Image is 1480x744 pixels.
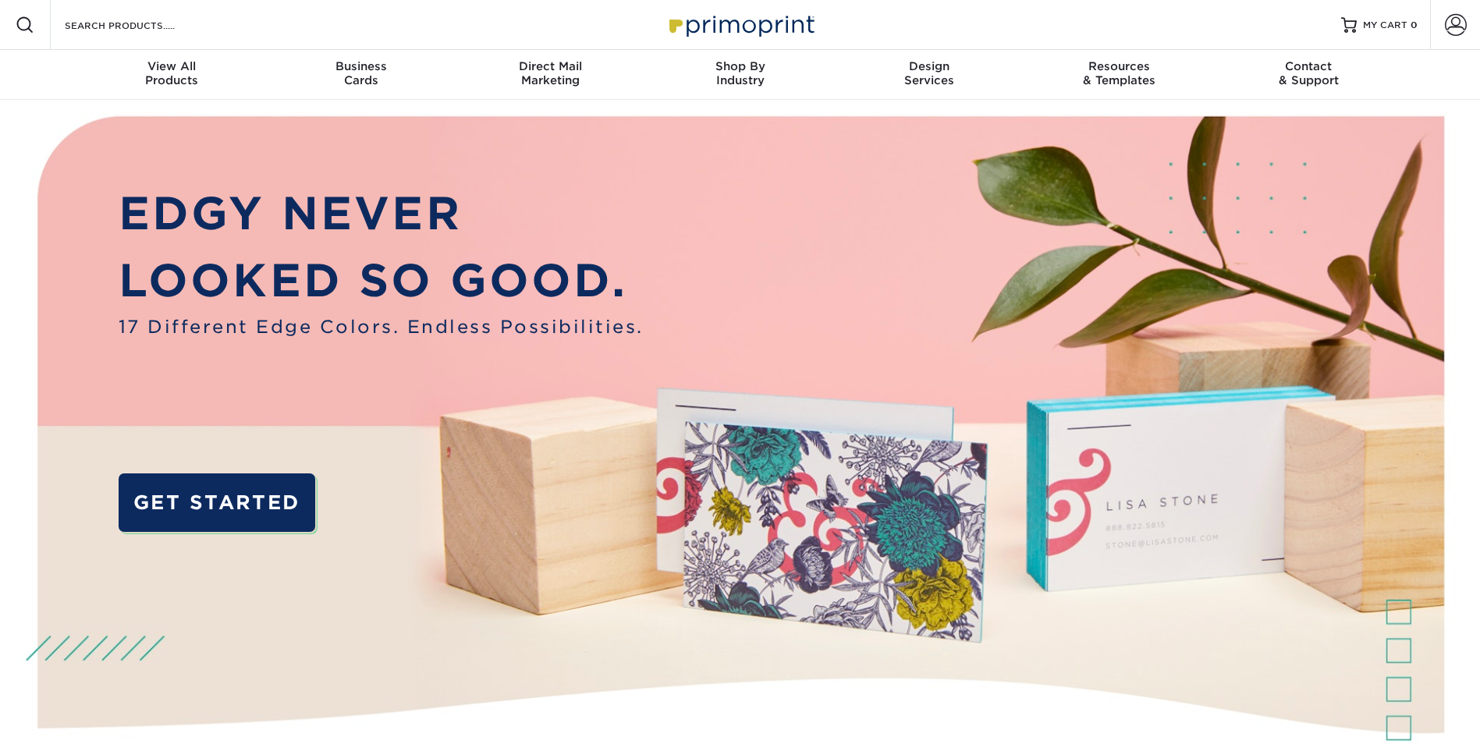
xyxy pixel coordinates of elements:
[1363,19,1407,32] span: MY CART
[1214,50,1404,100] a: Contact& Support
[77,59,267,73] span: View All
[835,59,1024,73] span: Design
[119,314,644,340] span: 17 Different Edge Colors. Endless Possibilities.
[835,59,1024,87] div: Services
[119,473,315,532] a: GET STARTED
[1024,50,1214,100] a: Resources& Templates
[645,50,835,100] a: Shop ByIndustry
[1024,59,1214,87] div: & Templates
[77,59,267,87] div: Products
[266,59,456,73] span: Business
[456,59,645,87] div: Marketing
[835,50,1024,100] a: DesignServices
[1024,59,1214,73] span: Resources
[645,59,835,87] div: Industry
[456,50,645,100] a: Direct MailMarketing
[1214,59,1404,73] span: Contact
[1411,19,1418,30] span: 0
[266,50,456,100] a: BusinessCards
[266,59,456,87] div: Cards
[119,180,644,246] p: EDGY NEVER
[662,8,818,41] img: Primoprint
[456,59,645,73] span: Direct Mail
[77,50,267,100] a: View AllProducts
[119,247,644,314] p: LOOKED SO GOOD.
[645,59,835,73] span: Shop By
[63,16,215,34] input: SEARCH PRODUCTS.....
[1214,59,1404,87] div: & Support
